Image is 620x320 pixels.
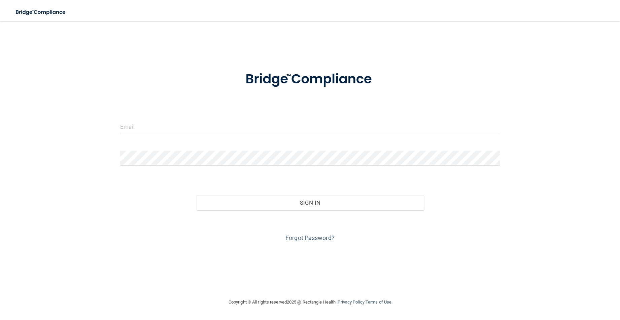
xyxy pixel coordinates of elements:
img: bridge_compliance_login_screen.278c3ca4.svg [10,5,72,19]
a: Terms of Use [366,299,391,305]
a: Forgot Password? [285,234,335,241]
div: Copyright © All rights reserved 2025 @ Rectangle Health | | [187,291,433,313]
img: bridge_compliance_login_screen.278c3ca4.svg [232,62,388,97]
a: Privacy Policy [338,299,364,305]
button: Sign In [196,195,424,210]
input: Email [120,119,500,134]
